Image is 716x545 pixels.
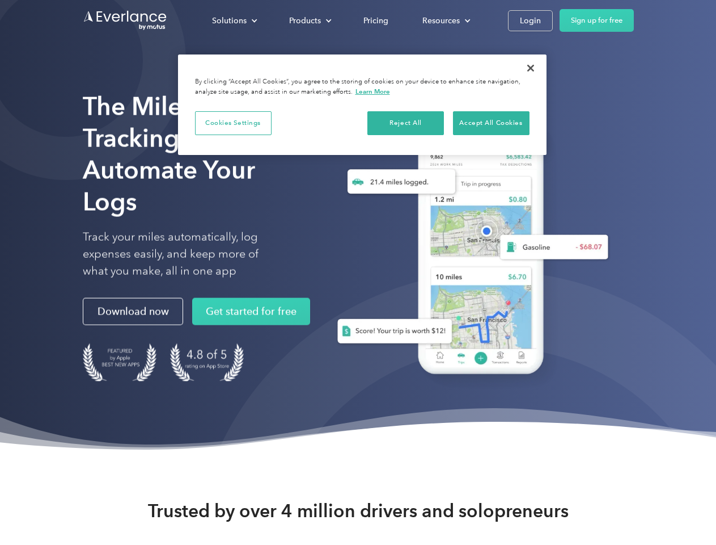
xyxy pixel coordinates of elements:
a: Pricing [352,11,400,31]
button: Accept All Cookies [453,111,529,135]
div: Login [520,14,541,28]
p: Track your miles automatically, log expenses easily, and keep more of what you make, all in one app [83,229,285,280]
div: Privacy [178,54,546,155]
div: By clicking “Accept All Cookies”, you agree to the storing of cookies on your device to enhance s... [195,77,529,97]
a: Go to homepage [83,10,168,31]
img: 4.9 out of 5 stars on the app store [170,343,244,381]
button: Cookies Settings [195,111,272,135]
img: Badge for Featured by Apple Best New Apps [83,343,156,381]
a: Download now [83,298,183,325]
a: Login [508,10,553,31]
button: Reject All [367,111,444,135]
div: Pricing [363,14,388,28]
button: Close [518,56,543,81]
div: Cookie banner [178,54,546,155]
strong: Trusted by over 4 million drivers and solopreneurs [148,500,569,522]
div: Resources [411,11,480,31]
div: Solutions [201,11,266,31]
img: Everlance, mileage tracker app, expense tracking app [319,108,617,391]
a: Sign up for free [560,9,634,32]
div: Products [289,14,321,28]
div: Resources [422,14,460,28]
div: Solutions [212,14,247,28]
a: More information about your privacy, opens in a new tab [355,87,390,95]
a: Get started for free [192,298,310,325]
div: Products [278,11,341,31]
